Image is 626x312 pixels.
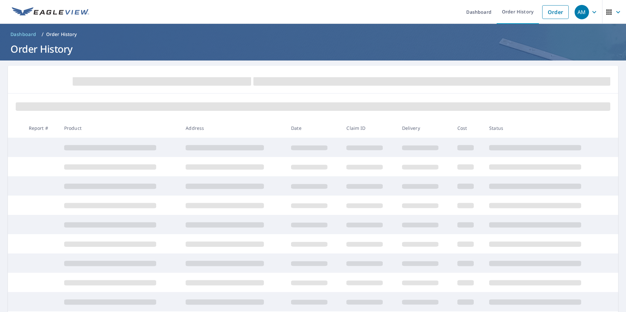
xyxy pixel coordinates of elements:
a: Dashboard [8,29,39,40]
th: Address [180,118,286,138]
div: AM [575,5,589,19]
nav: breadcrumb [8,29,618,40]
th: Report # [24,118,59,138]
img: EV Logo [12,7,89,17]
a: Order [542,5,569,19]
span: Dashboard [10,31,36,38]
li: / [42,30,44,38]
p: Order History [46,31,77,38]
th: Cost [452,118,484,138]
th: Claim ID [341,118,396,138]
th: Product [59,118,181,138]
th: Delivery [397,118,452,138]
th: Status [484,118,606,138]
th: Date [286,118,341,138]
h1: Order History [8,42,618,56]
